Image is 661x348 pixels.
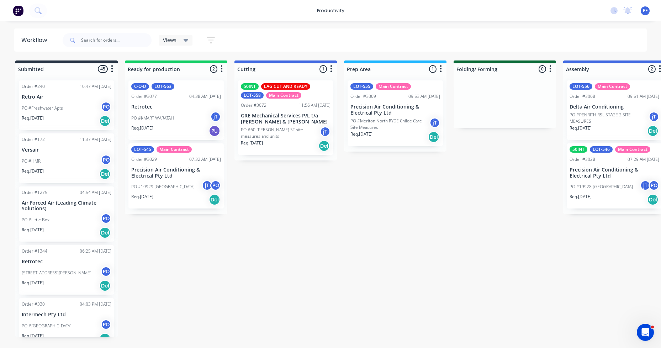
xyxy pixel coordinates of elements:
div: jT [320,126,330,137]
p: Precision Air Conditioning & Electrical Pty Ltd [570,167,659,179]
div: productivity [313,5,348,16]
div: LAG CUT AND READY [261,83,310,90]
div: PO [101,101,111,112]
div: Main Contract [157,146,192,153]
div: Order #172 [22,136,45,143]
div: jT [202,180,212,191]
p: Req. [DATE] [22,333,44,339]
div: Del [99,227,111,238]
p: PO #Freshwater Apts [22,105,63,111]
div: Del [647,125,659,137]
div: Del [99,280,111,291]
div: C-O-DLOT-563Order #307704:38 AM [DATE]RetrotecPO #KMART WARATAHjTReq.[DATE]PU [128,80,224,140]
p: Req. [DATE] [350,131,372,137]
div: 50INT [241,83,259,90]
div: Order #240 [22,83,45,90]
div: PO [101,266,111,277]
p: PO #19929 [GEOGRAPHIC_DATA] [131,184,195,190]
div: PO [101,154,111,165]
div: Del [647,194,659,205]
span: PF [643,7,647,14]
p: Req. [DATE] [131,194,153,200]
p: Req. [DATE] [22,168,44,174]
div: 06:25 AM [DATE] [80,248,111,254]
div: Order #33004:03 PM [DATE]Intermech Pty LtdPO #[GEOGRAPHIC_DATA]POReq.[DATE]Del [19,298,114,348]
p: PO #Little Box [22,217,49,223]
div: Del [428,131,439,143]
div: Main Contract [615,146,650,153]
div: Del [99,168,111,180]
div: Order #3028 [570,156,595,163]
p: Req. [DATE] [241,140,263,146]
div: 04:54 AM [DATE] [80,189,111,196]
p: Precision Air Conditioning & Electrical Pty Ltd [350,104,440,116]
div: Order #1275 [22,189,47,196]
div: jT [640,180,651,191]
div: Order #134406:25 AM [DATE]Retrotec[STREET_ADDRESS][PERSON_NAME]POReq.[DATE]Del [19,245,114,295]
div: PO [649,180,659,191]
p: Req. [DATE] [570,194,592,200]
div: jT [649,111,659,122]
p: PO #60 [PERSON_NAME] ST site measures and units [241,127,320,139]
div: Order #24010:47 AM [DATE]Retro AirPO #Freshwater AptsPOReq.[DATE]Del [19,80,114,130]
div: Main Contract [376,83,411,90]
p: PO #[GEOGRAPHIC_DATA] [22,323,72,329]
p: Air Forced Air (Leading Climate Solutions) [22,200,111,212]
div: LOT-555Main ContractOrder #306909:53 AM [DATE]Precision Air Conditioning & Electrical Pty LtdPO #... [348,80,443,146]
div: Order #3068 [570,93,595,100]
div: jT [210,111,221,122]
p: Versair [22,147,111,153]
div: 09:51 AM [DATE] [628,93,659,100]
div: PO [101,319,111,330]
div: Main Contract [266,92,301,99]
div: Order #1344 [22,248,47,254]
div: PO [210,180,221,191]
div: Order #3029 [131,156,157,163]
p: Req. [DATE] [22,115,44,121]
div: Order #17211:37 AM [DATE]VersairPO #HMRIPOReq.[DATE]Del [19,133,114,183]
p: Delta Air Conditioning [570,104,659,110]
div: Workflow [21,36,51,44]
div: LOT-545 [131,146,154,153]
div: LOT-563 [152,83,174,90]
div: Order #3072 [241,102,266,109]
p: Req. [DATE] [22,227,44,233]
p: Retrotec [131,104,221,110]
p: PO #19928 [GEOGRAPHIC_DATA] [570,184,633,190]
p: [STREET_ADDRESS][PERSON_NAME] [22,270,91,276]
div: 50INT [570,146,587,153]
p: PO #KMART WARATAH [131,115,174,121]
div: 04:38 AM [DATE] [189,93,221,100]
p: Retrotec [22,259,111,265]
p: Req. [DATE] [570,125,592,131]
div: Del [209,194,220,205]
p: Precision Air Conditioning & Electrical Pty Ltd [131,167,221,179]
div: LOT-555 [350,83,373,90]
div: Order #127504:54 AM [DATE]Air Forced Air (Leading Climate Solutions)PO #Little BoxPOReq.[DATE]Del [19,186,114,242]
div: LOT-558 [241,92,264,99]
img: Factory [13,5,23,16]
div: Del [318,140,330,152]
input: Search for orders... [81,33,152,47]
div: 50INTLAG CUT AND READYLOT-558Main ContractOrder #307211:56 AM [DATE]GRE Mechanical Services P/L t... [238,80,333,155]
div: jT [429,117,440,128]
div: 09:53 AM [DATE] [408,93,440,100]
p: Retro Air [22,94,111,100]
div: 07:29 AM [DATE] [628,156,659,163]
div: Main Contract [595,83,630,90]
div: Del [99,333,111,344]
span: Views [163,36,176,44]
div: Order #3069 [350,93,376,100]
div: PU [209,125,220,137]
p: PO #HMRI [22,158,42,164]
p: Req. [DATE] [131,125,153,131]
div: 11:37 AM [DATE] [80,136,111,143]
div: 11:56 AM [DATE] [299,102,330,109]
div: LOT-556 [570,83,592,90]
p: PO #Meriton North RYDE Childe Care Site Measures [350,118,429,131]
div: PO [101,213,111,224]
div: Order #330 [22,301,45,307]
p: Req. [DATE] [22,280,44,286]
div: 10:47 AM [DATE] [80,83,111,90]
div: LOT-545Main ContractOrder #302907:32 AM [DATE]Precision Air Conditioning & Electrical Pty LtdPO #... [128,143,224,209]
